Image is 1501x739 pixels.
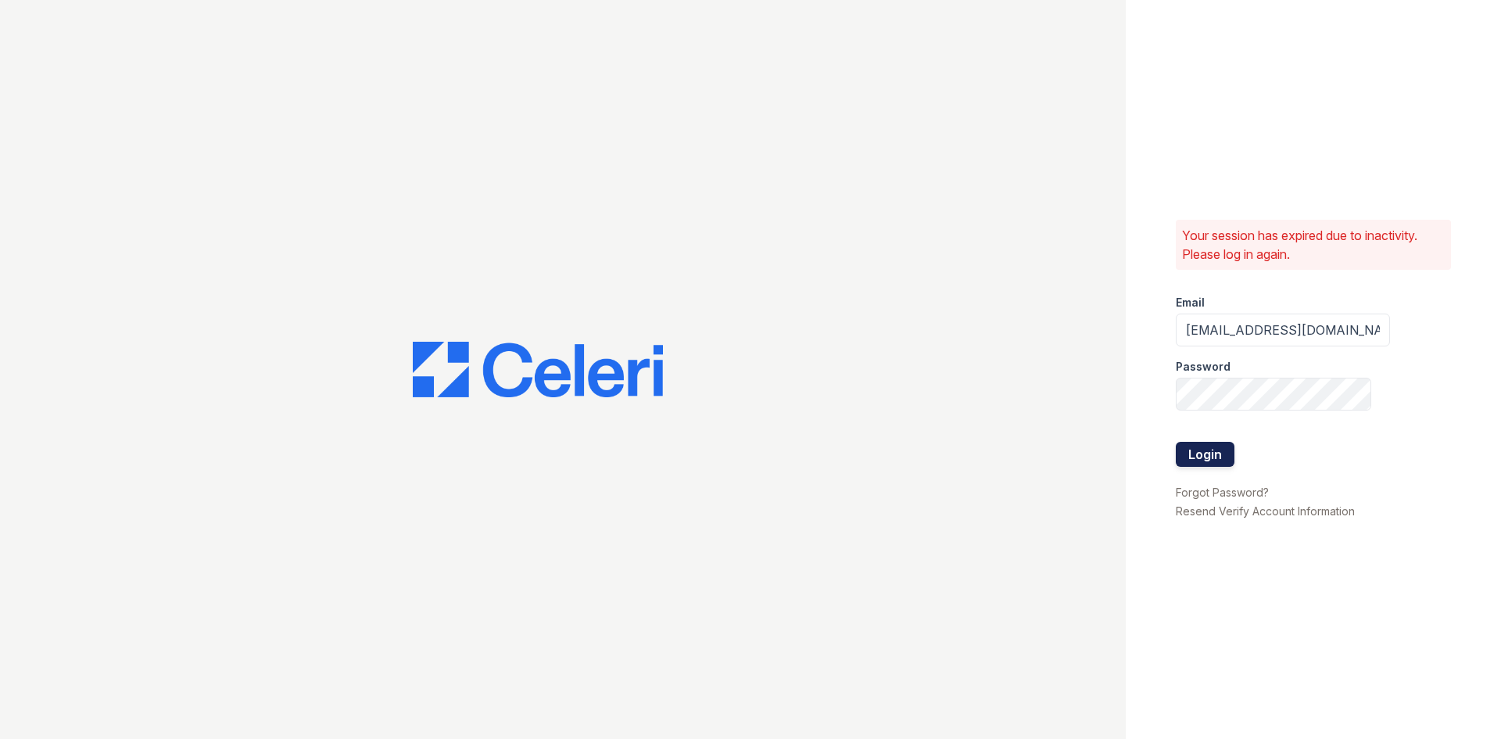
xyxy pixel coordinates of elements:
[1182,226,1445,264] p: Your session has expired due to inactivity. Please log in again.
[413,342,663,398] img: CE_Logo_Blue-a8612792a0a2168367f1c8372b55b34899dd931a85d93a1a3d3e32e68fde9ad4.png
[1176,295,1205,310] label: Email
[1176,442,1234,467] button: Login
[1176,504,1355,518] a: Resend Verify Account Information
[1176,359,1231,375] label: Password
[1176,486,1269,499] a: Forgot Password?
